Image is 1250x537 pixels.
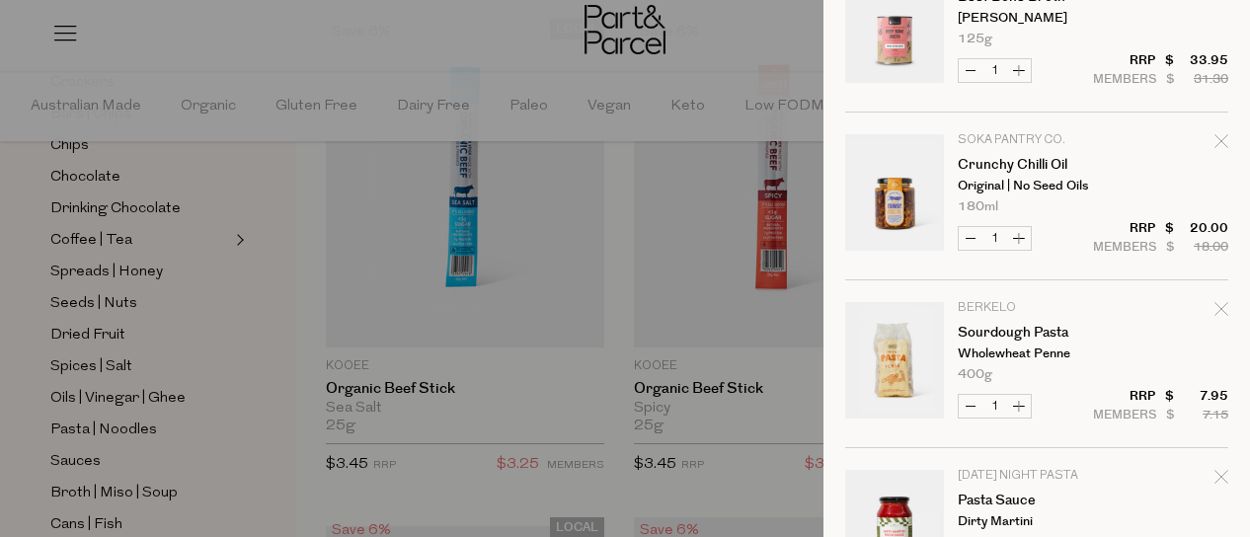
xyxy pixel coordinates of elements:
[958,368,992,381] span: 400g
[958,134,1111,146] p: Soka Pantry Co.
[958,158,1111,172] a: Crunchy Chilli Oil
[958,347,1111,360] p: Wholewheat Penne
[982,395,1007,418] input: QTY Sourdough Pasta
[958,33,992,45] span: 125g
[958,494,1111,507] a: Pasta Sauce
[958,200,998,213] span: 180ml
[982,59,1007,82] input: QTY Beef Bone Broth
[958,515,1111,528] p: Dirty Martini
[958,470,1111,482] p: [DATE] Night Pasta
[982,227,1007,250] input: QTY Crunchy Chilli Oil
[958,326,1111,340] a: Sourdough Pasta
[958,180,1111,192] p: Original | No Seed Oils
[958,12,1111,25] p: [PERSON_NAME]
[958,302,1111,314] p: Berkelo
[1214,131,1228,158] div: Remove Crunchy Chilli Oil
[1214,299,1228,326] div: Remove Sourdough Pasta
[1214,467,1228,494] div: Remove Pasta Sauce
